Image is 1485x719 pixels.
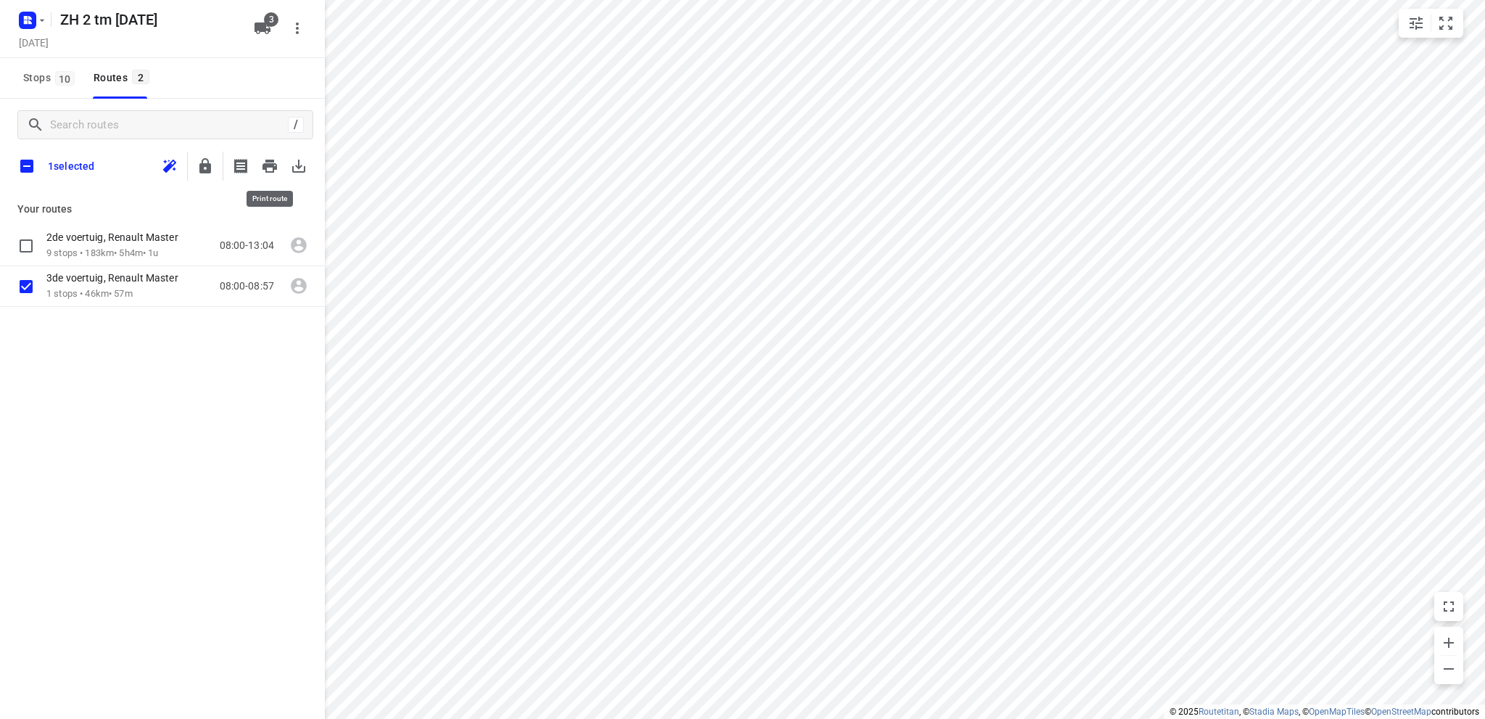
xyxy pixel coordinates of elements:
span: Stops [23,69,79,87]
span: Assign driver [284,231,313,260]
button: 3 [248,14,277,43]
span: 3 [264,12,278,27]
span: 10 [55,71,75,86]
a: Routetitan [1199,707,1239,717]
button: Fit zoom [1431,9,1460,38]
div: Routes [94,69,154,87]
p: 2de voertuig, Renault Master [46,231,187,244]
h5: [DATE] [13,34,54,51]
p: 08:00-13:04 [220,238,274,253]
span: Select [12,231,41,260]
button: Lock route [191,152,220,181]
span: Assign driver [284,271,313,300]
input: Search routes [50,114,288,136]
p: 1 stops • 46km • 57m [46,287,193,301]
p: 9 stops • 183km • 5h4m • 1u [46,247,193,260]
span: Download route [284,152,313,181]
span: Print shipping label [226,152,255,181]
button: More [283,14,312,43]
span: 2 [132,70,149,84]
li: © 2025 , © , © © contributors [1170,707,1479,717]
div: / [288,117,304,133]
p: Your routes [17,202,307,217]
div: small contained button group [1399,9,1463,38]
p: 1 selected [48,160,94,172]
span: Select [12,272,41,301]
span: Reoptimize route [155,152,184,181]
h5: ZH 2 tm [DATE] [54,8,242,31]
button: Map settings [1402,9,1431,38]
p: 3de voertuig, Renault Master [46,271,187,284]
p: 08:00-08:57 [220,279,274,294]
a: OpenMapTiles [1309,707,1365,717]
a: Stadia Maps [1249,707,1299,717]
a: OpenStreetMap [1371,707,1431,717]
